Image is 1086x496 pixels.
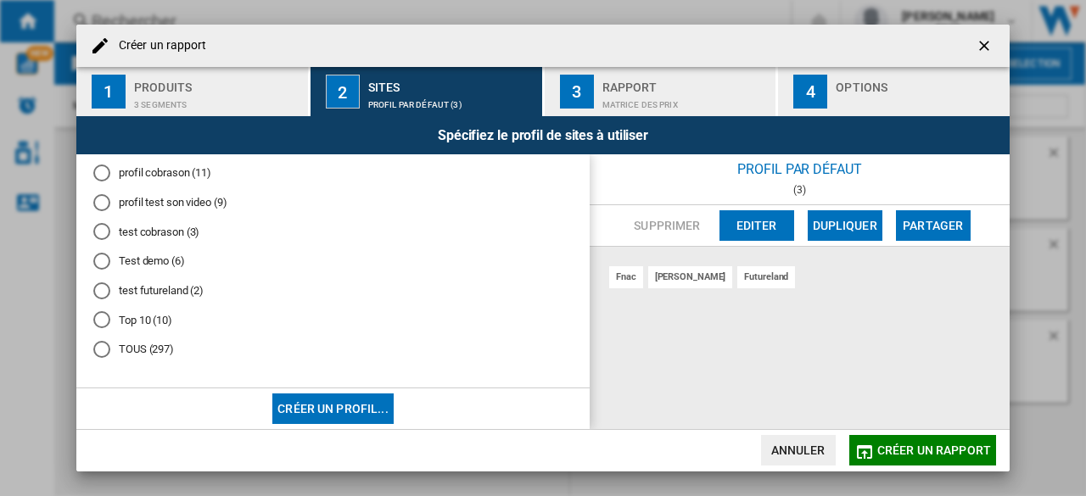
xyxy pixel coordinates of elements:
[590,184,1010,196] div: (3)
[976,37,996,58] ng-md-icon: getI18NText('BUTTONS.CLOSE_DIALOG')
[590,154,1010,184] div: Profil par défaut
[808,210,882,241] button: Dupliquer
[602,74,770,92] div: Rapport
[368,92,535,109] div: Profil par défaut (3)
[602,92,770,109] div: Matrice des prix
[93,312,573,328] md-radio-button: Top 10 (10)
[76,67,310,116] button: 1 Produits 3 segments
[92,75,126,109] div: 1
[93,165,573,181] md-radio-button: profil cobrason (11)
[311,67,544,116] button: 2 Sites Profil par défaut (3)
[609,266,643,287] div: fnac
[877,443,991,457] span: Créer un rapport
[93,342,573,358] md-radio-button: TOUS (297)
[326,75,360,109] div: 2
[560,75,594,109] div: 3
[896,210,971,241] button: Partager
[272,393,394,424] button: Créer un profil...
[368,74,535,92] div: Sites
[778,67,1010,116] button: 4 Options
[93,195,573,211] md-radio-button: profil test son video (9)
[545,67,778,116] button: 3 Rapport Matrice des prix
[134,74,301,92] div: Produits
[761,435,836,465] button: Annuler
[793,75,827,109] div: 4
[110,37,207,54] h4: Créer un rapport
[849,435,996,465] button: Créer un rapport
[134,92,301,109] div: 3 segments
[76,116,1010,154] div: Spécifiez le profil de sites à utiliser
[836,74,1003,92] div: Options
[93,254,573,270] md-radio-button: Test demo (6)
[719,210,794,241] button: Editer
[648,266,733,287] div: [PERSON_NAME]
[93,282,573,298] md-radio-button: test futureland (2)
[93,224,573,240] md-radio-button: test cobrason (3)
[737,266,795,287] div: futureland
[969,29,1003,63] button: getI18NText('BUTTONS.CLOSE_DIALOG')
[629,210,705,241] button: Supprimer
